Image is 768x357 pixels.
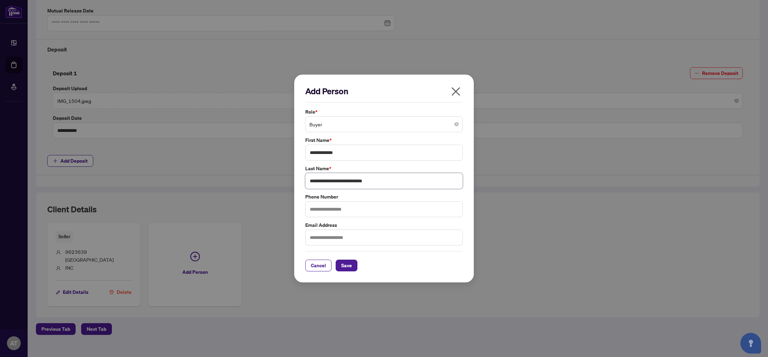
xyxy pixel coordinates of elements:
[454,122,459,126] span: close-circle
[336,260,357,271] button: Save
[450,86,461,97] span: close
[311,260,326,271] span: Cancel
[305,108,463,116] label: Role
[305,136,463,144] label: First Name
[305,260,332,271] button: Cancel
[305,86,463,97] h2: Add Person
[341,260,352,271] span: Save
[305,221,463,229] label: Email Address
[305,193,463,201] label: Phone Number
[309,118,459,131] span: Buyer
[305,165,463,172] label: Last Name
[740,333,761,354] button: Open asap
